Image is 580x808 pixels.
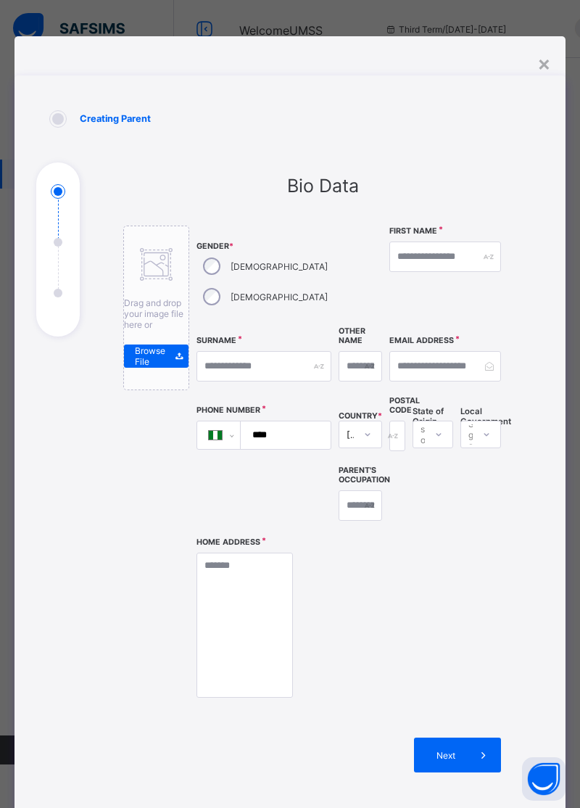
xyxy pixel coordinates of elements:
label: Postal Code [389,396,420,415]
span: Local Government Area [460,406,511,437]
label: [DEMOGRAPHIC_DATA] [231,261,328,272]
span: State of Origin [413,406,453,426]
span: Browse File [135,345,171,367]
label: Surname [196,336,236,345]
label: Parent's Occupation [339,466,390,485]
span: Gender [196,242,331,251]
div: Select local government area [468,421,517,448]
span: Bio Data [287,175,359,197]
button: Open asap [522,757,565,801]
label: Email Address [389,336,454,345]
span: Next [425,750,466,761]
div: Select state of origin [420,421,447,448]
label: Other Name [339,326,382,345]
span: COUNTRY [339,411,382,421]
label: First Name [389,226,437,236]
div: Drag and drop your image file here orBrowse File [123,226,189,390]
h1: Creating Parent [80,113,151,125]
div: × [537,51,551,75]
label: [DEMOGRAPHIC_DATA] [231,292,328,302]
label: Phone Number [196,405,260,415]
span: Drag and drop your image file here or [124,297,183,330]
div: [GEOGRAPHIC_DATA] [347,429,355,440]
label: Home Address [196,537,260,547]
